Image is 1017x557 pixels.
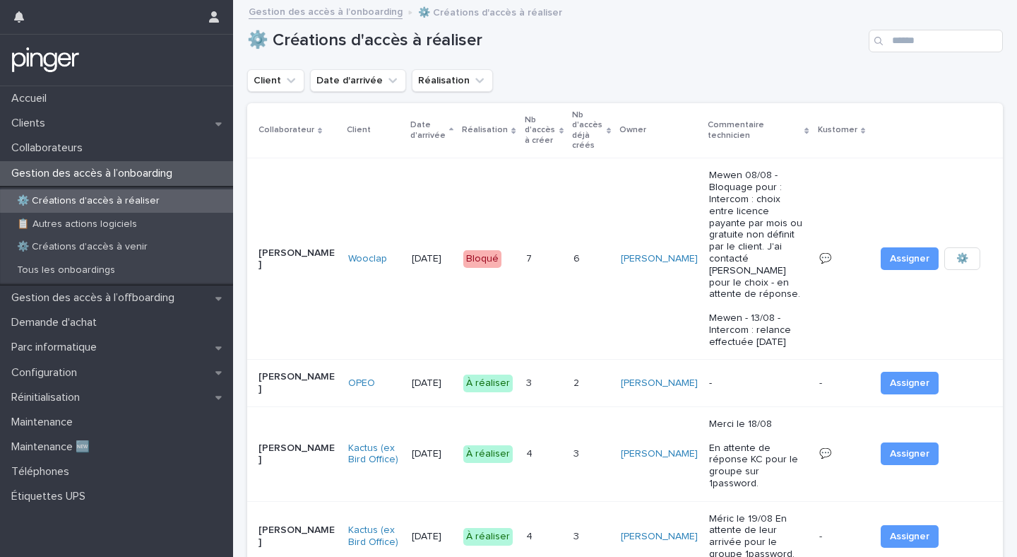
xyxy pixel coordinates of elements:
p: Client [347,122,371,138]
p: Maintenance 🆕 [6,440,101,454]
p: 3 [573,528,582,543]
button: Date d'arrivée [310,69,406,92]
p: Réalisation [462,122,508,138]
button: Assigner [881,247,939,270]
p: - [819,375,825,389]
p: [PERSON_NAME] [258,442,337,467]
p: - [819,528,825,543]
p: 3 [573,445,582,460]
a: OPEO [348,377,375,389]
p: 4 [526,445,535,460]
p: Mewen 08/08 - Bloquage pour : Intercom : choix entre licence payante par mois ou gratuite non déf... [709,170,807,348]
a: 💬 [819,449,831,459]
p: 📋 Autres actions logiciels [6,218,148,230]
p: [DATE] [412,377,453,389]
button: Assigner [881,525,939,548]
p: [DATE] [412,531,453,543]
button: Réalisation [412,69,493,92]
p: Nb d'accès déjà créés [572,107,603,154]
tr: [PERSON_NAME]OPEO [DATE]À réaliser33 22 [PERSON_NAME] --- Assigner [247,360,1003,407]
p: Gestion des accès à l’offboarding [6,291,186,305]
tr: [PERSON_NAME]Wooclap [DATE]Bloqué77 66 [PERSON_NAME] Mewen 08/08 - Bloquage pour : Intercom : cho... [247,158,1003,360]
p: [PERSON_NAME] [258,247,337,271]
div: Bloqué [463,250,501,268]
p: - [709,377,807,389]
a: Wooclap [348,253,387,265]
span: Assigner [890,529,929,544]
span: Assigner [890,376,929,390]
p: Collaborateur [258,122,314,138]
button: Assigner [881,442,939,465]
p: Nb d'accès à créer [525,112,556,148]
p: Collaborateurs [6,141,94,155]
p: Clients [6,117,56,130]
p: Demande d'achat [6,316,108,329]
a: [PERSON_NAME] [621,448,698,460]
p: Téléphones [6,465,81,479]
p: Accueil [6,92,58,105]
button: Assigner [881,372,939,394]
p: 4 [526,528,535,543]
h1: ⚙️ Créations d'accès à réaliser [247,30,863,51]
p: ⚙️ Créations d'accès à venir [6,241,159,253]
p: Commentaire technicien [708,117,801,143]
a: Kactus (ex Bird Office) [348,524,400,549]
a: 💬 [819,254,831,264]
div: À réaliser [463,375,513,392]
p: 6 [573,250,583,265]
p: Tous les onboardings [6,264,126,276]
span: ⚙️ [956,252,968,266]
p: Parc informatique [6,341,108,354]
p: Configuration [6,366,88,380]
p: 2 [573,375,582,389]
a: Gestion des accès à l’onboarding [249,3,403,19]
a: [PERSON_NAME] [621,253,698,265]
a: Kactus (ex Bird Office) [348,442,400,467]
p: [DATE] [412,448,453,460]
p: 3 [526,375,535,389]
p: Maintenance [6,416,84,429]
a: [PERSON_NAME] [621,531,698,543]
p: ⚙️ Créations d'accès à réaliser [6,195,171,207]
input: Search [869,30,1003,52]
p: Gestion des accès à l’onboarding [6,167,184,180]
p: Réinitialisation [6,391,91,404]
div: À réaliser [463,528,513,546]
a: [PERSON_NAME] [621,377,698,389]
img: mTgBEunGTSyRkCgitkcU [11,46,80,74]
span: Assigner [890,252,929,266]
p: Date d'arrivée [410,117,446,143]
p: [PERSON_NAME] [258,371,337,395]
p: [PERSON_NAME] [258,524,337,549]
p: [DATE] [412,253,453,265]
button: Client [247,69,304,92]
p: ⚙️ Créations d'accès à réaliser [418,4,562,19]
p: Étiquettes UPS [6,490,97,503]
tr: [PERSON_NAME]Kactus (ex Bird Office) [DATE]À réaliser44 33 [PERSON_NAME] Merci le 18/08 En attent... [247,406,1003,501]
p: 7 [526,250,535,265]
p: Merci le 18/08 En attente de réponse KC pour le groupe sur 1password. [709,418,807,490]
p: Kustomer [818,122,857,138]
span: Assigner [890,447,929,461]
p: Owner [619,122,646,138]
button: ⚙️ [944,247,980,270]
div: À réaliser [463,445,513,463]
